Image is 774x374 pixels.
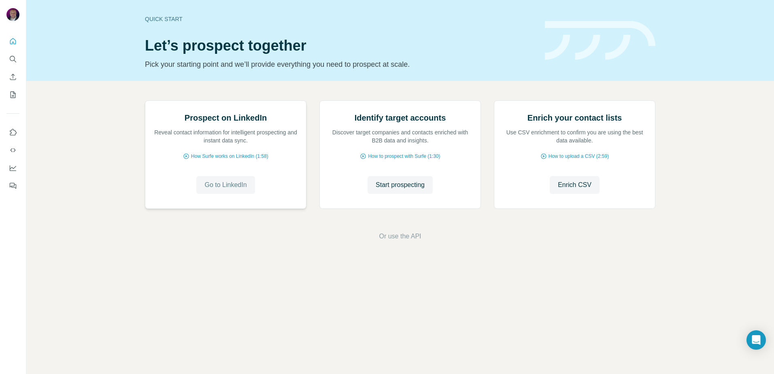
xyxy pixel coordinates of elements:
span: Start prospecting [376,180,425,190]
button: Enrich CSV [6,70,19,84]
h2: Prospect on LinkedIn [185,112,267,123]
div: Open Intercom Messenger [746,330,766,350]
span: Enrich CSV [558,180,591,190]
button: Search [6,52,19,66]
button: Dashboard [6,161,19,175]
img: Avatar [6,8,19,21]
button: Use Surfe on LinkedIn [6,125,19,140]
span: How Surfe works on LinkedIn (1:58) [191,153,268,160]
h2: Identify target accounts [355,112,446,123]
p: Discover target companies and contacts enriched with B2B data and insights. [328,128,472,144]
h2: Enrich your contact lists [527,112,622,123]
p: Use CSV enrichment to confirm you are using the best data available. [502,128,647,144]
div: Quick start [145,15,535,23]
h1: Let’s prospect together [145,38,535,54]
button: Quick start [6,34,19,49]
span: Go to LinkedIn [204,180,247,190]
button: Enrich CSV [550,176,600,194]
span: How to upload a CSV (2:59) [549,153,609,160]
button: Start prospecting [368,176,433,194]
button: Use Surfe API [6,143,19,157]
button: Go to LinkedIn [196,176,255,194]
button: Or use the API [379,232,421,241]
button: Feedback [6,178,19,193]
button: My lists [6,87,19,102]
p: Reveal contact information for intelligent prospecting and instant data sync. [153,128,298,144]
img: banner [545,21,655,60]
p: Pick your starting point and we’ll provide everything you need to prospect at scale. [145,59,535,70]
span: How to prospect with Surfe (1:30) [368,153,440,160]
